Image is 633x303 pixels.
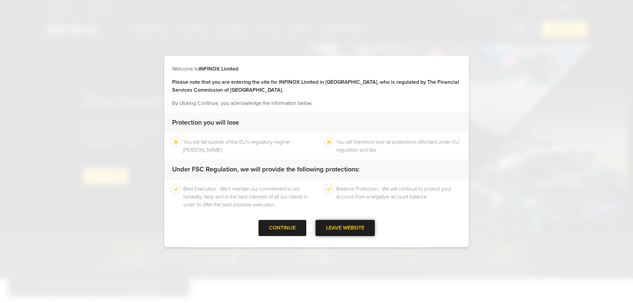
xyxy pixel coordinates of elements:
[172,166,360,173] strong: Under FSC Regulation, we will provide the following protections:
[336,185,461,209] li: Balance Protection - We will continue to protect your account from a negative account balance.
[336,138,461,154] li: You will therefore lose all protections afforded under EU regulation and law.
[258,220,306,236] div: CONTINUE
[199,66,238,72] strong: INFINOX Limited
[183,138,308,154] li: You will fall outside of the EU's regulatory regime - [PERSON_NAME].
[172,79,459,93] strong: Please note that you are entering the site for INFINOX Limited in [GEOGRAPHIC_DATA], who is regul...
[172,99,461,107] p: By clicking Continue, you acknowledge the information below.
[172,65,461,73] p: Welcome to
[316,220,375,236] div: LEAVE WEBSITE
[172,119,239,127] strong: Protection you will lose
[183,185,308,209] li: Best Execution - We’ll maintain our commitment to act honestly, fairly and in the best interests ...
